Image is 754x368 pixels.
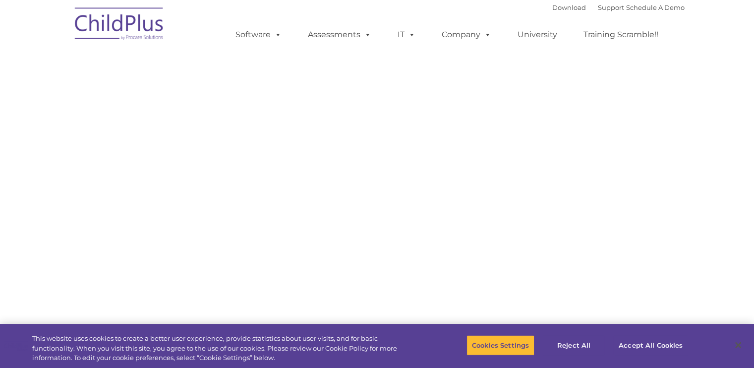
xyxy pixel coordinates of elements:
[574,25,668,45] a: Training Scramble!!
[543,335,605,356] button: Reject All
[388,25,425,45] a: IT
[727,334,749,356] button: Close
[552,3,685,11] font: |
[32,334,415,363] div: This website uses cookies to create a better user experience, provide statistics about user visit...
[466,335,534,356] button: Cookies Settings
[626,3,685,11] a: Schedule A Demo
[432,25,501,45] a: Company
[298,25,381,45] a: Assessments
[613,335,688,356] button: Accept All Cookies
[552,3,586,11] a: Download
[598,3,624,11] a: Support
[508,25,567,45] a: University
[226,25,291,45] a: Software
[70,0,169,50] img: ChildPlus by Procare Solutions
